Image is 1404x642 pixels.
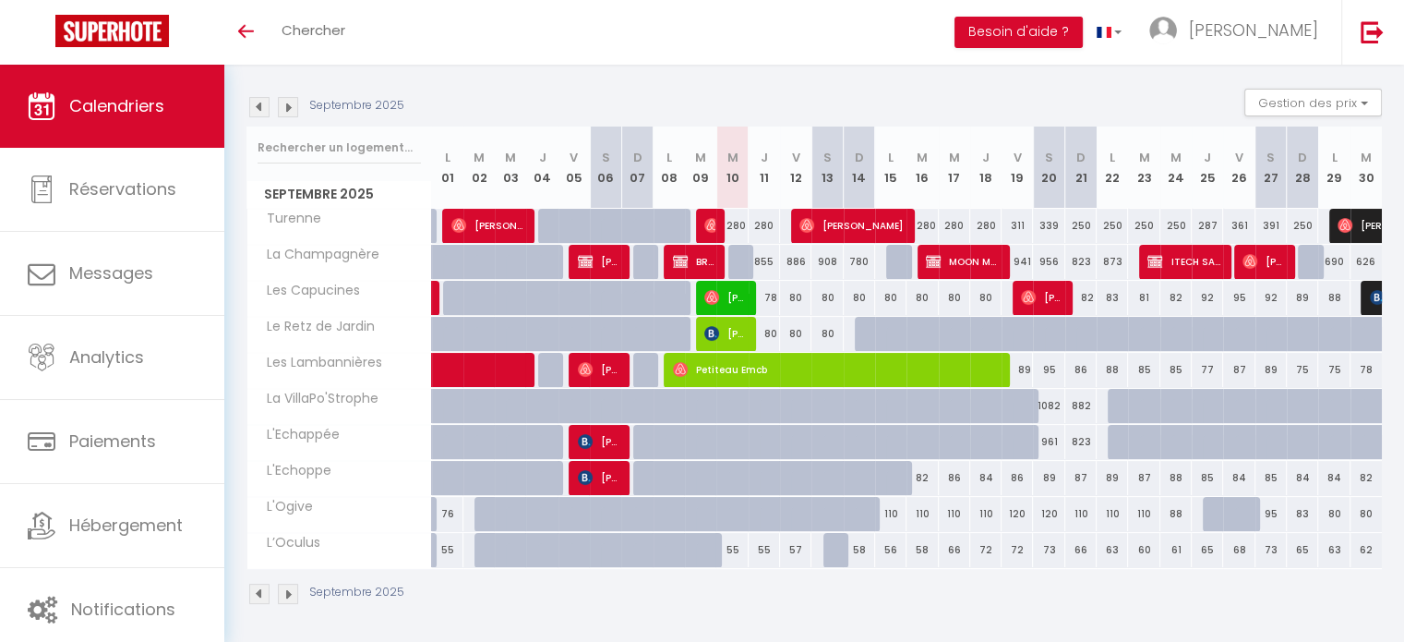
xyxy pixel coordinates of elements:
[1192,461,1223,495] div: 85
[55,15,169,47] img: Super Booking
[761,149,768,166] abbr: J
[1128,209,1159,243] div: 250
[1128,353,1159,387] div: 85
[1065,281,1097,315] div: 82
[250,317,379,337] span: Le Retz de Jardin
[1318,127,1350,209] th: 29
[1192,533,1223,567] div: 65
[716,533,748,567] div: 55
[1002,127,1033,209] th: 19
[578,244,621,279] span: [PERSON_NAME]
[939,209,970,243] div: 280
[906,461,938,495] div: 82
[1147,244,1223,279] span: ITECH SARL
[716,127,748,209] th: 10
[844,281,875,315] div: 80
[1361,20,1384,43] img: logout
[69,430,156,453] span: Paiements
[673,352,1007,387] span: Petiteau Emcb
[844,127,875,209] th: 14
[906,497,938,531] div: 110
[1160,533,1192,567] div: 61
[780,317,811,351] div: 80
[939,533,970,567] div: 66
[1242,244,1286,279] span: [PERSON_NAME]
[749,245,780,279] div: 855
[1331,149,1337,166] abbr: L
[1065,425,1097,459] div: 823
[558,127,590,209] th: 05
[749,281,780,315] div: 78
[1002,209,1033,243] div: 311
[1350,353,1382,387] div: 78
[970,461,1002,495] div: 84
[1287,209,1318,243] div: 250
[1350,127,1382,209] th: 30
[1033,389,1064,423] div: 1082
[69,261,153,285] span: Messages
[250,497,319,517] span: L'Ogive
[1361,149,1372,166] abbr: M
[590,127,621,209] th: 06
[633,149,642,166] abbr: D
[1149,17,1177,44] img: ...
[695,149,706,166] abbr: M
[1287,497,1318,531] div: 83
[749,209,780,243] div: 280
[432,127,463,209] th: 01
[1002,353,1033,387] div: 89
[1128,497,1159,531] div: 110
[250,245,384,265] span: La Champagnère
[1065,497,1097,531] div: 110
[474,149,485,166] abbr: M
[926,244,1002,279] span: MOON MOON
[1192,281,1223,315] div: 92
[1350,497,1382,531] div: 80
[1097,281,1128,315] div: 83
[1223,461,1254,495] div: 84
[1160,127,1192,209] th: 24
[1255,281,1287,315] div: 92
[1065,127,1097,209] th: 21
[1223,533,1254,567] div: 68
[1255,461,1287,495] div: 85
[906,533,938,567] div: 58
[621,127,653,209] th: 07
[250,425,344,445] span: L'Echappée
[578,424,621,459] span: [PERSON_NAME]
[1097,127,1128,209] th: 22
[939,497,970,531] div: 110
[247,181,431,208] span: Septembre 2025
[1287,461,1318,495] div: 84
[1033,533,1064,567] div: 73
[258,131,421,164] input: Rechercher un logement...
[250,209,326,229] span: Turenne
[1033,127,1064,209] th: 20
[1318,281,1350,315] div: 88
[673,244,716,279] span: BRASSERIE 3 MONTS
[1223,127,1254,209] th: 26
[970,127,1002,209] th: 18
[780,245,811,279] div: 886
[570,149,578,166] abbr: V
[749,127,780,209] th: 11
[1318,353,1350,387] div: 75
[1189,18,1318,42] span: [PERSON_NAME]
[939,281,970,315] div: 80
[1033,245,1064,279] div: 956
[1002,497,1033,531] div: 120
[1318,245,1350,279] div: 690
[1287,281,1318,315] div: 89
[970,497,1002,531] div: 110
[1097,497,1128,531] div: 110
[1287,353,1318,387] div: 75
[69,345,144,369] span: Analytics
[1318,533,1350,567] div: 63
[71,598,175,621] span: Notifications
[1255,533,1287,567] div: 73
[1287,533,1318,567] div: 65
[250,461,336,481] span: L'Echoppe
[495,127,526,209] th: 03
[1002,245,1033,279] div: 941
[1170,149,1182,166] abbr: M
